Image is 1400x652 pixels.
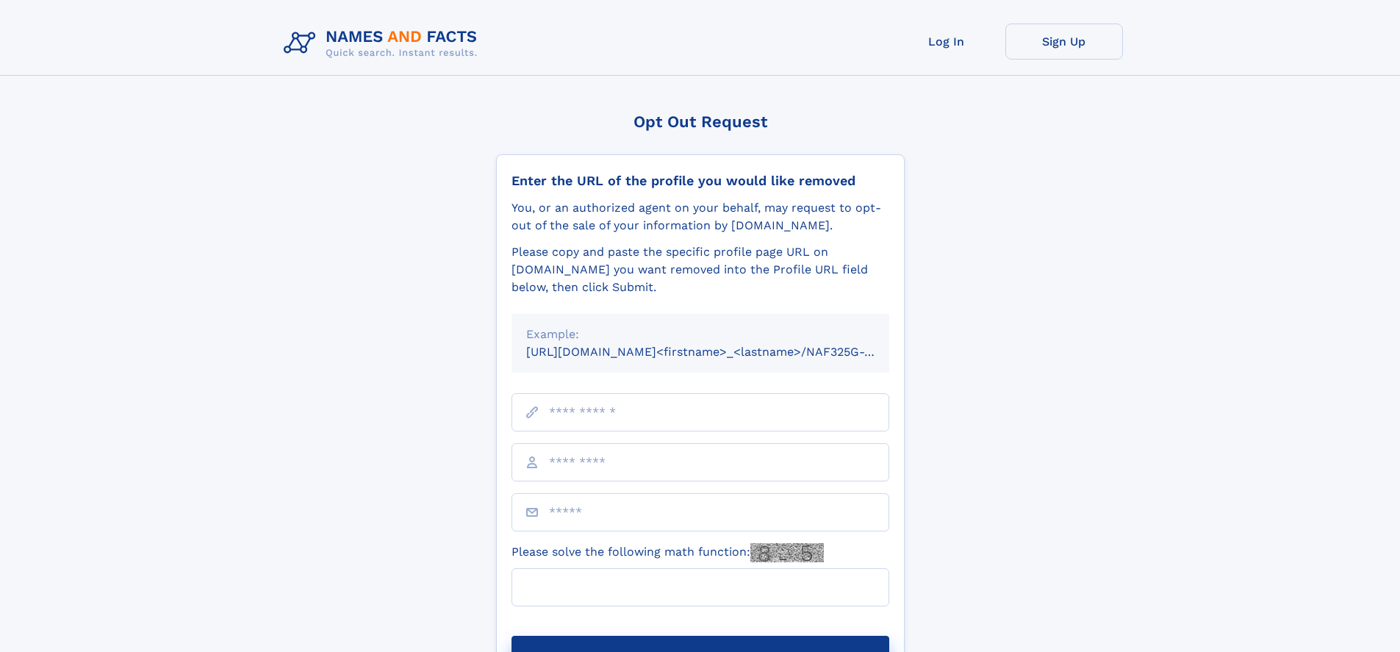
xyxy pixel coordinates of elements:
[526,345,917,359] small: [URL][DOMAIN_NAME]<firstname>_<lastname>/NAF325G-xxxxxxxx
[278,24,489,63] img: Logo Names and Facts
[496,112,905,131] div: Opt Out Request
[511,173,889,189] div: Enter the URL of the profile you would like removed
[888,24,1005,60] a: Log In
[511,243,889,296] div: Please copy and paste the specific profile page URL on [DOMAIN_NAME] you want removed into the Pr...
[526,326,875,343] div: Example:
[1005,24,1123,60] a: Sign Up
[511,199,889,234] div: You, or an authorized agent on your behalf, may request to opt-out of the sale of your informatio...
[511,543,824,562] label: Please solve the following math function:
